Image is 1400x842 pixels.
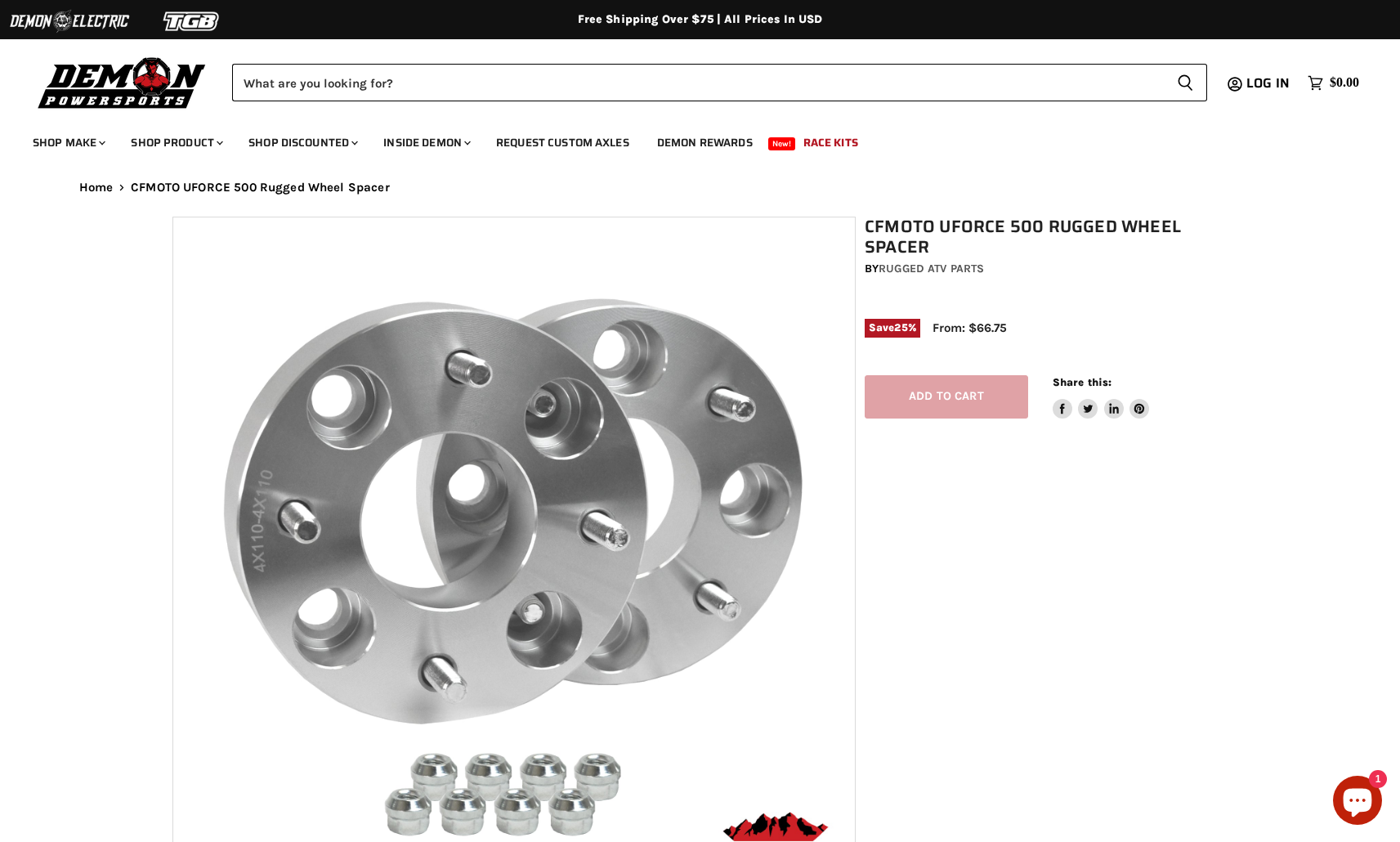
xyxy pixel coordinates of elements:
aside: Share this: [1053,375,1150,419]
span: CFMOTO UFORCE 500 Rugged Wheel Spacer [131,181,390,195]
a: Log in [1239,76,1299,91]
input: Search [232,64,1164,101]
span: Save % [865,319,920,337]
div: Free Shipping Over $75 | All Prices In USD [47,12,1354,27]
button: Search [1164,64,1207,101]
ul: Main menu [20,119,1355,159]
span: 25 [894,321,907,334]
a: Shop Make [20,126,115,159]
a: Inside Demon [371,126,481,159]
nav: Breadcrumbs [47,181,1354,195]
a: Demon Rewards [645,126,765,159]
a: Home [79,181,114,195]
inbox-online-store-chat: Shopify online store chat [1328,776,1387,829]
img: Demon Electric Logo 2 [8,6,131,37]
span: Log in [1246,73,1290,93]
a: $0.00 [1299,71,1367,95]
form: Product [232,64,1207,101]
a: Rugged ATV Parts [879,262,984,275]
img: Demon Powersports [33,53,212,111]
a: Shop Discounted [236,126,368,159]
a: Request Custom Axles [484,126,642,159]
img: TGB Logo 2 [131,6,253,37]
span: New! [768,137,796,150]
a: Race Kits [791,126,870,159]
a: Shop Product [119,126,233,159]
div: by [865,260,1237,278]
span: Share this: [1053,376,1112,388]
span: From: $66.75 [933,320,1007,335]
span: $0.00 [1330,75,1359,91]
h1: CFMOTO UFORCE 500 Rugged Wheel Spacer [865,217,1237,258]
